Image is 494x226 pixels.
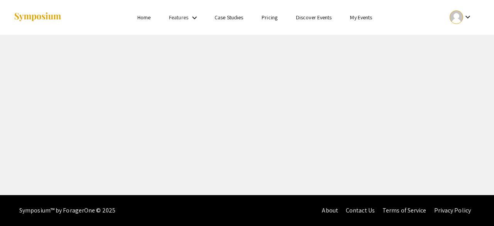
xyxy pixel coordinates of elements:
img: Symposium by ForagerOne [14,12,62,22]
a: Features [169,14,188,21]
a: Pricing [262,14,277,21]
a: Case Studies [215,14,243,21]
button: Expand account dropdown [442,8,480,26]
a: Discover Events [296,14,332,21]
a: Contact Us [346,206,375,214]
a: About [322,206,338,214]
a: Privacy Policy [434,206,471,214]
mat-icon: Expand Features list [190,13,199,22]
a: Home [137,14,151,21]
mat-icon: Expand account dropdown [463,12,472,22]
a: My Events [350,14,372,21]
a: Terms of Service [382,206,426,214]
div: Symposium™ by ForagerOne © 2025 [19,195,115,226]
